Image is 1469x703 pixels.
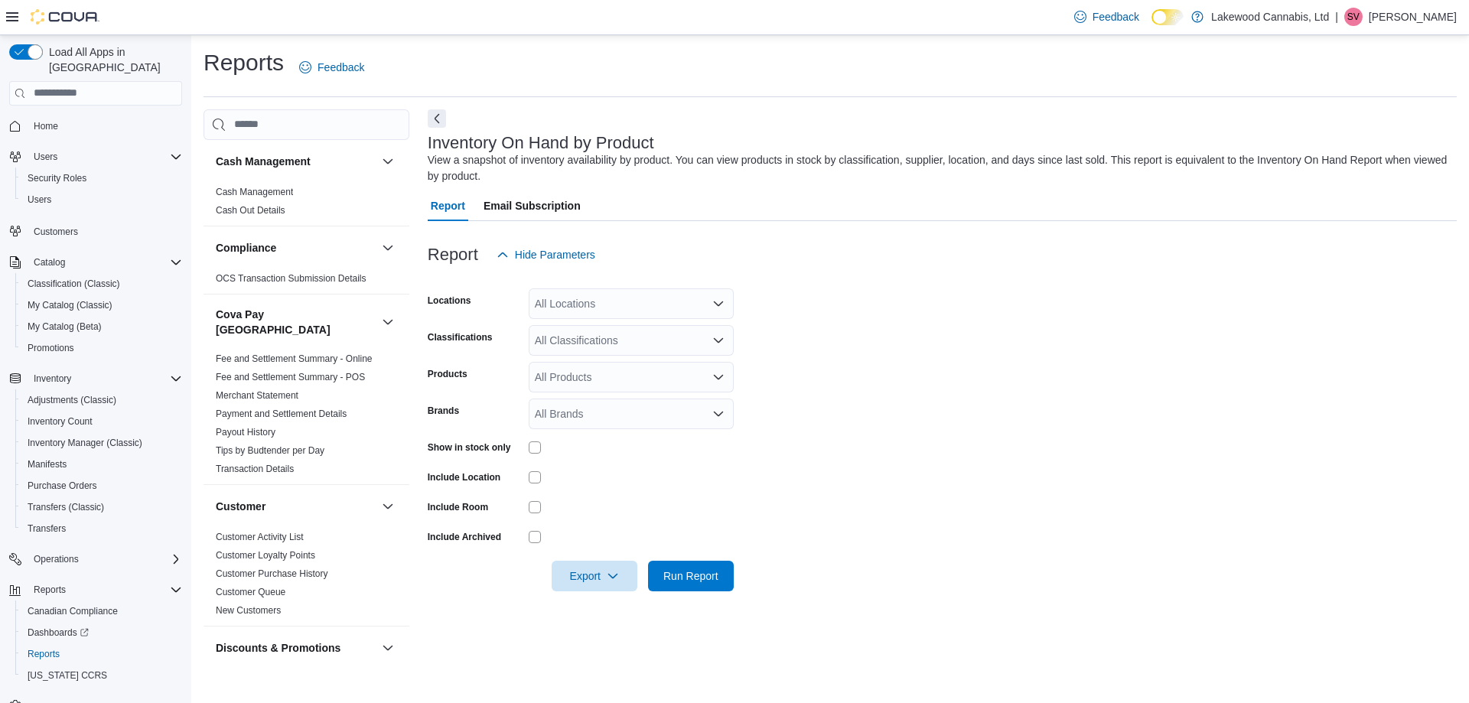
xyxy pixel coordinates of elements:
span: SV [1347,8,1360,26]
button: Reports [28,581,72,599]
a: Payout History [216,427,275,438]
button: Inventory Manager (Classic) [15,432,188,454]
span: Dashboards [21,623,182,642]
button: Discounts & Promotions [216,640,376,656]
a: Transfers (Classic) [21,498,110,516]
a: Users [21,190,57,209]
img: Cova [31,9,99,24]
span: Customer Queue [216,586,285,598]
span: Payment and Settlement Details [216,408,347,420]
span: Feedback [318,60,364,75]
span: Inventory [28,369,182,388]
span: Customer Activity List [216,531,304,543]
span: Canadian Compliance [28,605,118,617]
span: Inventory Manager (Classic) [21,434,182,452]
span: Customers [28,221,182,240]
a: Merchant Statement [216,390,298,401]
button: Cash Management [379,152,397,171]
div: Cova Pay [GEOGRAPHIC_DATA] [204,350,409,484]
button: Canadian Compliance [15,600,188,622]
a: Classification (Classic) [21,275,126,293]
a: Inventory Manager (Classic) [21,434,148,452]
a: Dashboards [21,623,95,642]
a: My Catalog (Classic) [21,296,119,314]
button: Operations [28,550,85,568]
a: Customer Purchase History [216,568,328,579]
button: Security Roles [15,168,188,189]
div: Cash Management [204,183,409,226]
label: Locations [428,295,471,307]
span: Users [34,151,57,163]
button: Cova Pay [GEOGRAPHIC_DATA] [216,307,376,337]
label: Products [428,368,467,380]
button: Adjustments (Classic) [15,389,188,411]
span: Transfers [21,519,182,538]
button: Users [15,189,188,210]
span: Catalog [28,253,182,272]
h3: Customer [216,499,265,514]
button: Inventory [3,368,188,389]
button: Compliance [216,240,376,255]
span: Tips by Budtender per Day [216,444,324,457]
button: Operations [3,548,188,570]
span: My Catalog (Beta) [28,321,102,333]
span: [US_STATE] CCRS [28,669,107,682]
a: Cash Management [216,187,293,197]
button: Manifests [15,454,188,475]
input: Dark Mode [1151,9,1184,25]
span: Promotions [21,339,182,357]
span: Home [34,120,58,132]
button: Customer [216,499,376,514]
button: My Catalog (Classic) [15,295,188,316]
label: Classifications [428,331,493,343]
a: Dashboards [15,622,188,643]
span: Payout History [216,426,275,438]
button: Inventory Count [15,411,188,432]
button: Catalog [28,253,71,272]
span: Security Roles [21,169,182,187]
h3: Compliance [216,240,276,255]
a: Payment and Settlement Details [216,408,347,419]
button: Open list of options [712,408,725,420]
span: Users [21,190,182,209]
span: Classification (Classic) [28,278,120,290]
button: My Catalog (Beta) [15,316,188,337]
span: Inventory Count [28,415,93,428]
a: [US_STATE] CCRS [21,666,113,685]
span: Inventory [34,373,71,385]
button: Next [428,109,446,128]
button: Inventory [28,369,77,388]
a: Customer Queue [216,587,285,597]
a: Canadian Compliance [21,602,124,620]
span: Users [28,194,51,206]
button: Cash Management [216,154,376,169]
a: Purchase Orders [21,477,103,495]
a: Customers [28,223,84,241]
button: Export [552,561,637,591]
a: Tips by Budtender per Day [216,445,324,456]
button: Discounts & Promotions [379,639,397,657]
a: Home [28,117,64,135]
h1: Reports [204,47,284,78]
span: Reports [28,648,60,660]
span: Purchase Orders [28,480,97,492]
h3: Cash Management [216,154,311,169]
h3: Report [428,246,478,264]
a: Customer Loyalty Points [216,550,315,561]
span: Operations [34,553,79,565]
a: Transaction Details [216,464,294,474]
a: Fee and Settlement Summary - Online [216,353,373,364]
a: Fee and Settlement Summary - POS [216,372,365,382]
button: Catalog [3,252,188,273]
a: Manifests [21,455,73,474]
a: Cash Out Details [216,205,285,216]
button: Promotions [15,337,188,359]
button: Cova Pay [GEOGRAPHIC_DATA] [379,313,397,331]
h3: Discounts & Promotions [216,640,340,656]
a: Adjustments (Classic) [21,391,122,409]
span: Merchant Statement [216,389,298,402]
span: OCS Transaction Submission Details [216,272,366,285]
span: My Catalog (Classic) [21,296,182,314]
span: Fee and Settlement Summary - Online [216,353,373,365]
